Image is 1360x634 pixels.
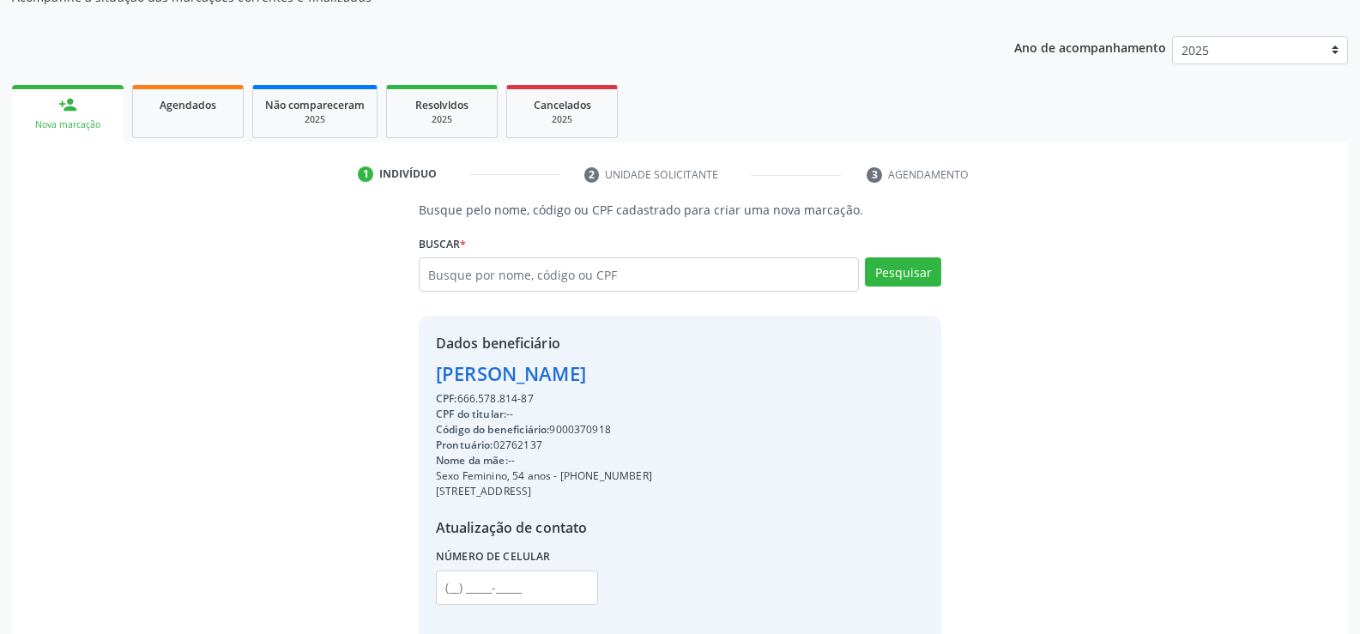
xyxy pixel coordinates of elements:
div: Atualização de contato [436,517,652,538]
div: 2025 [519,113,605,126]
div: -- [436,407,652,422]
div: [PERSON_NAME] [436,359,652,388]
span: CPF: [436,391,457,406]
span: Nome da mãe: [436,453,508,468]
div: 02762137 [436,438,652,453]
span: Código do beneficiário: [436,422,549,437]
span: Cancelados [534,98,591,112]
div: Indivíduo [379,166,437,182]
span: Agendados [160,98,216,112]
span: Resolvidos [415,98,468,112]
div: 2025 [265,113,365,126]
div: -- [436,453,652,468]
div: 666.578.814-87 [436,391,652,407]
div: Sexo Feminino, 54 anos - [PHONE_NUMBER] [436,468,652,484]
p: Ano de acompanhamento [1014,36,1166,57]
div: [STREET_ADDRESS] [436,484,652,499]
span: Prontuário: [436,438,493,452]
span: CPF do titular: [436,407,506,421]
div: Nova marcação [24,118,112,131]
div: person_add [58,95,77,114]
label: Número de celular [436,544,551,571]
p: Busque pelo nome, código ou CPF cadastrado para criar uma nova marcação. [419,201,941,219]
input: (__) _____-_____ [436,571,598,605]
button: Pesquisar [865,257,941,287]
input: Busque por nome, código ou CPF [419,257,859,292]
div: 2025 [399,113,485,126]
div: 1 [358,166,373,182]
span: Não compareceram [265,98,365,112]
label: Buscar [419,231,466,257]
div: 9000370918 [436,422,652,438]
div: Dados beneficiário [436,333,652,353]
